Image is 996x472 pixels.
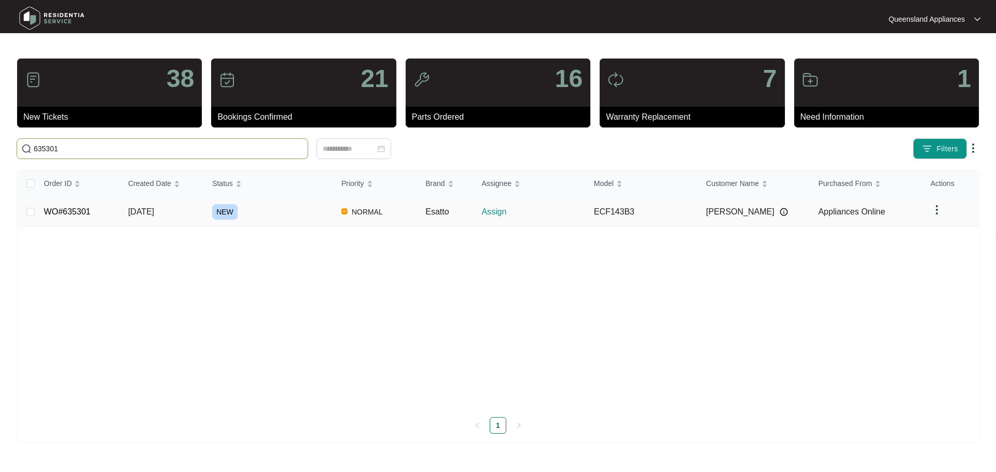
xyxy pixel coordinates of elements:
img: Vercel Logo [341,208,348,214]
a: WO#635301 [44,207,91,216]
img: icon [25,71,41,88]
span: Created Date [128,178,171,189]
img: search-icon [21,144,32,154]
a: 1 [490,418,506,433]
p: 7 [763,66,777,91]
p: 21 [361,66,388,91]
p: 38 [167,66,194,91]
th: Status [204,170,333,197]
span: Model [594,178,614,189]
th: Created Date [120,170,204,197]
span: Customer Name [706,178,759,189]
span: Purchased From [818,178,872,189]
li: Previous Page [469,417,486,434]
th: Purchased From [810,170,922,197]
span: left [474,422,480,428]
img: filter icon [922,144,932,154]
span: [PERSON_NAME] [706,206,774,218]
img: dropdown arrow [967,142,979,154]
p: 1 [957,66,971,91]
img: dropdown arrow [974,17,980,22]
td: ECF143B3 [586,197,698,226]
li: 1 [490,417,506,434]
button: right [510,417,527,434]
p: Warranty Replacement [606,111,784,123]
p: 16 [555,66,583,91]
th: Brand [417,170,473,197]
span: Status [212,178,233,189]
p: Need Information [800,111,979,123]
th: Assignee [473,170,585,197]
span: Priority [341,178,364,189]
button: left [469,417,486,434]
img: residentia service logo [16,3,88,34]
img: Info icon [780,208,788,216]
th: Customer Name [698,170,810,197]
li: Next Page [510,417,527,434]
span: Order ID [44,178,72,189]
span: Appliances Online [818,207,885,216]
button: filter iconFilters [913,138,967,159]
img: icon [413,71,430,88]
p: Queensland Appliances [889,14,965,24]
th: Priority [333,170,417,197]
span: [DATE] [128,207,154,216]
th: Order ID [36,170,120,197]
span: Esatto [425,207,449,216]
p: Parts Ordered [412,111,590,123]
img: icon [802,71,819,88]
span: NEW [212,204,238,220]
p: Assign [481,206,585,218]
input: Search by Order Id, Assignee Name, Customer Name, Brand and Model [34,143,303,154]
img: dropdown arrow [931,204,943,216]
span: Filters [936,144,958,154]
span: Brand [425,178,445,189]
img: icon [607,71,624,88]
span: NORMAL [348,206,387,218]
p: New Tickets [23,111,202,123]
span: Assignee [481,178,511,189]
img: icon [219,71,236,88]
th: Model [586,170,698,197]
th: Actions [922,170,978,197]
span: right [516,422,522,428]
p: Bookings Confirmed [217,111,396,123]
